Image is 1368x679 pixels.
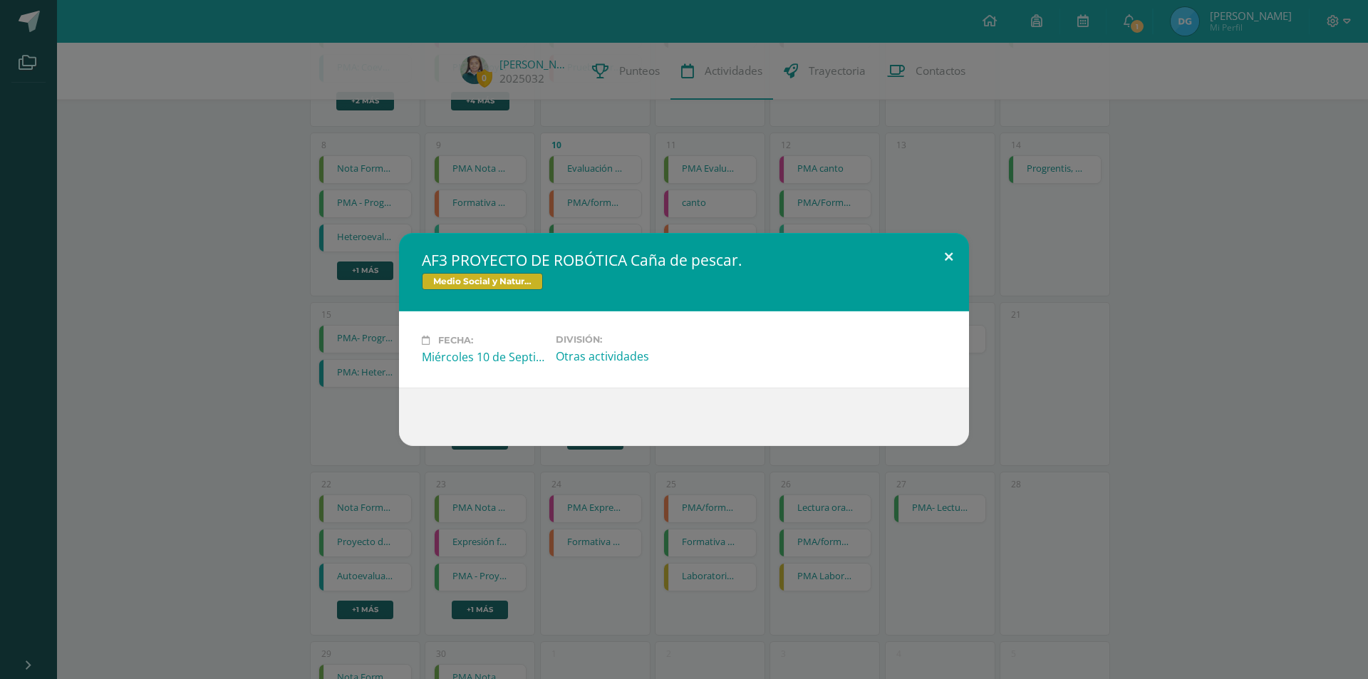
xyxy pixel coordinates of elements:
[438,335,473,346] span: Fecha:
[422,273,543,290] span: Medio Social y Natural
[422,349,544,365] div: Miércoles 10 de Septiembre
[556,348,678,364] div: Otras actividades
[556,334,678,345] label: División:
[422,250,946,270] h2: AF3 PROYECTO DE ROBÓTICA Caña de pescar.
[928,233,969,281] button: Close (Esc)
